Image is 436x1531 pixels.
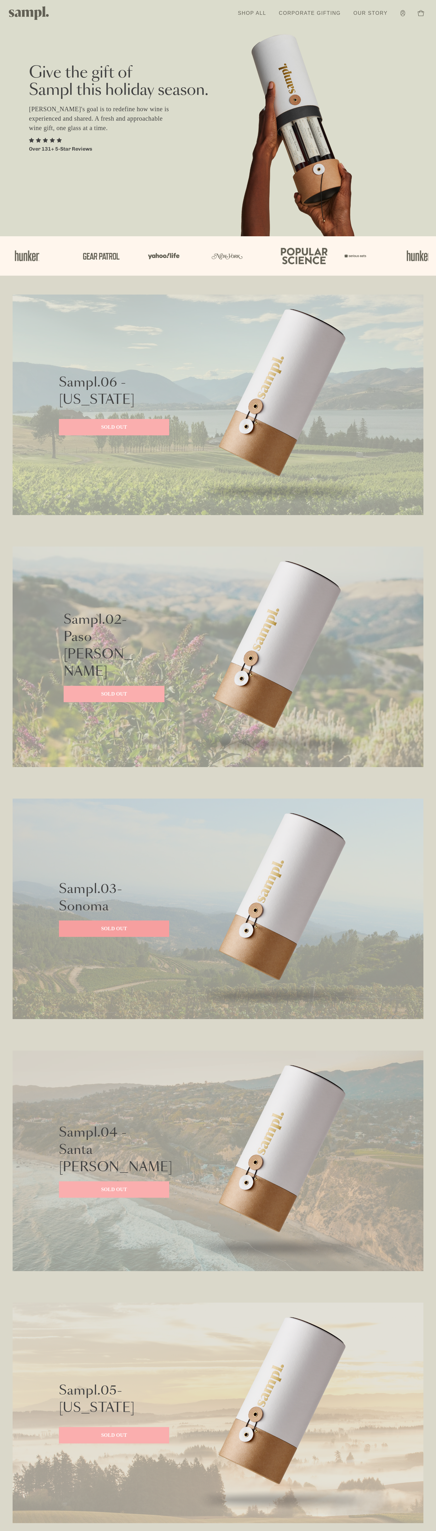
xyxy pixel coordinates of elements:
img: Artboard_1_af690aba-db18-4d1d-a553-70c177ae2e35.png [400,245,431,267]
img: Artboard_5_a195cd02-e365-44f4-8930-be9a6ff03eb6.png [74,240,118,272]
img: capsulewithshaddow_5f0d187b-c477-4779-91cc-c24b65872529.png [188,1051,377,1271]
img: Artboard_7_560d3599-80fb-43b6-be66-ebccdeaecca2.png [339,247,364,265]
img: capsulewithshaddow_5f0d187b-c477-4779-91cc-c24b65872529.png [188,799,377,1019]
h2: Give the gift of Sampl this holiday season. [29,65,407,99]
a: SOLD OUT [59,419,169,435]
img: capsulewithshaddow_5f0d187b-c477-4779-91cc-c24b65872529.png [188,295,377,515]
p: SOLD OUT [70,690,158,698]
a: Our Story [350,6,391,20]
p: Paso [PERSON_NAME] [64,629,142,681]
a: Shop All [235,6,269,20]
p: Sampl.05- [US_STATE] [59,1382,135,1417]
a: Corporate Gifting [276,6,344,20]
a: SOLD OUT [64,686,164,702]
img: Artboard_3_3c8004f1-87e6-4dd9-9159-91a8c61f962a.png [206,244,241,268]
img: Artboard_4_12aa32eb-d4a2-4772-87e6-e78b5ab8afc9.png [272,237,326,275]
p: Sampl.06 - [59,374,135,392]
p: SOLD OUT [65,423,163,431]
p: [PERSON_NAME]'s goal is to redefine how wine is experienced and shared. A fresh and approachable ... [29,104,177,133]
p: [US_STATE] [59,392,135,409]
img: capsulewithshaddow_5f0d187b-c477-4779-91cc-c24b65872529.png [183,547,372,767]
p: SOLD OUT [65,1431,163,1439]
a: SOLD OUT [59,1181,169,1198]
img: Artboard_1_af690aba-db18-4d1d-a553-70c177ae2e35.png [8,245,39,267]
p: Sampl.04 - Santa [PERSON_NAME] [59,1124,173,1176]
p: SOLD OUT [65,1186,163,1193]
img: capsulewithshaddow_5f0d187b-c477-4779-91cc-c24b65872529.png [188,1303,377,1523]
p: Sampl.03- Sonoma [59,881,138,915]
img: Sampl logo [9,6,49,20]
p: Sampl.02- [64,611,142,629]
a: SOLD OUT [59,920,169,937]
p: Over 131+ 5-Star Reviews [29,145,92,153]
img: Artboard_6_5c11d1bd-c4ca-46b8-ad3a-1f2b4dcd699f.png [140,242,179,270]
p: SOLD OUT [65,925,163,932]
a: SOLD OUT [59,1427,169,1443]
